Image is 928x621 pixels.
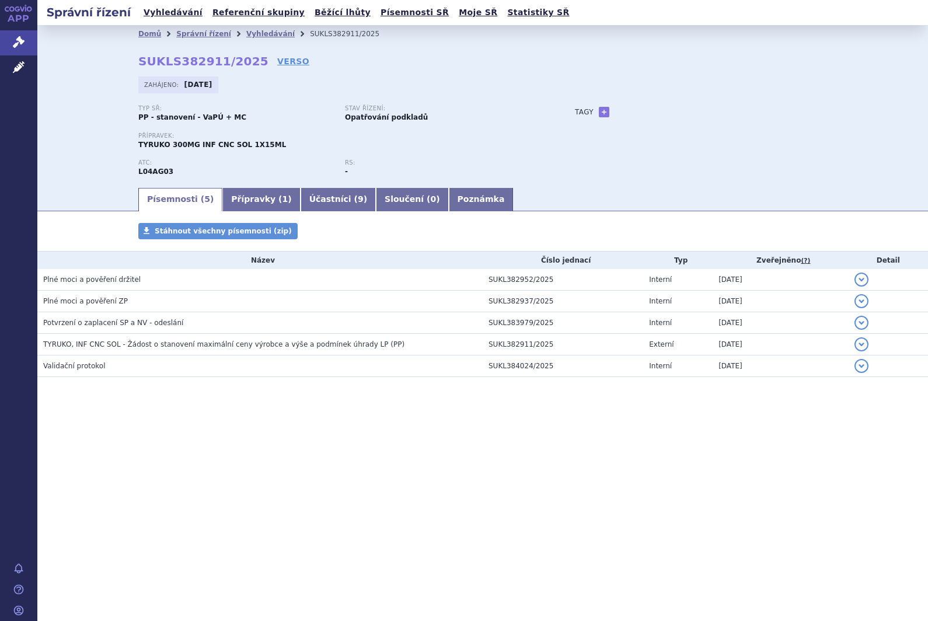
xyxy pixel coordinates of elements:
p: Stav řízení: [345,105,540,112]
a: Písemnosti SŘ [377,5,452,20]
a: Statistiky SŘ [504,5,573,20]
span: Interní [649,362,672,370]
span: Plné moci a pověření ZP [43,297,128,305]
a: Vyhledávání [246,30,295,38]
td: [DATE] [713,312,848,334]
a: VERSO [277,55,309,67]
button: detail [854,316,868,330]
strong: PP - stanovení - VaPÚ + MC [138,113,246,121]
a: + [599,107,609,117]
abbr: (?) [801,257,810,265]
button: detail [854,294,868,308]
th: Zveřejněno [713,252,848,269]
td: SUKL382937/2025 [483,291,643,312]
td: SUKL382952/2025 [483,269,643,291]
td: [DATE] [713,355,848,377]
a: Referenční skupiny [209,5,308,20]
button: detail [854,359,868,373]
a: Účastníci (9) [301,188,376,211]
button: detail [854,273,868,287]
span: Interní [649,319,672,327]
span: 5 [204,194,210,204]
a: Běžící lhůty [311,5,374,20]
p: Přípravek: [138,132,552,139]
th: Detail [849,252,928,269]
span: Interní [649,275,672,284]
span: TYRUKO 300MG INF CNC SOL 1X15ML [138,141,286,149]
a: Vyhledávání [140,5,206,20]
span: 9 [358,194,364,204]
a: Sloučení (0) [376,188,448,211]
span: Stáhnout všechny písemnosti (zip) [155,227,292,235]
td: SUKL384024/2025 [483,355,643,377]
a: Domů [138,30,161,38]
th: Typ [643,252,713,269]
span: Plné moci a pověření držitel [43,275,141,284]
strong: [DATE] [184,81,212,89]
td: [DATE] [713,291,848,312]
p: ATC: [138,159,333,166]
span: 0 [430,194,436,204]
span: Potvrzení o zaplacení SP a NV - odeslání [43,319,183,327]
span: Validační protokol [43,362,106,370]
span: TYRUKO, INF CNC SOL - Žádost o stanovení maximální ceny výrobce a výše a podmínek úhrady LP (PP) [43,340,404,348]
a: Moje SŘ [455,5,501,20]
th: Název [37,252,483,269]
td: [DATE] [713,269,848,291]
span: Zahájeno: [144,80,181,89]
a: Poznámka [449,188,514,211]
strong: NATALIZUMAB [138,168,173,176]
td: SUKL383979/2025 [483,312,643,334]
h2: Správní řízení [37,4,140,20]
strong: SUKLS382911/2025 [138,54,268,68]
li: SUKLS382911/2025 [310,25,395,43]
h3: Tagy [575,105,594,119]
strong: - [345,168,348,176]
span: Interní [649,297,672,305]
td: SUKL382911/2025 [483,334,643,355]
a: Přípravky (1) [222,188,300,211]
p: Typ SŘ: [138,105,333,112]
strong: Opatřování podkladů [345,113,428,121]
a: Stáhnout všechny písemnosti (zip) [138,223,298,239]
span: Externí [649,340,674,348]
td: [DATE] [713,334,848,355]
span: 1 [282,194,288,204]
a: Správní řízení [176,30,231,38]
th: Číslo jednací [483,252,643,269]
p: RS: [345,159,540,166]
a: Písemnosti (5) [138,188,222,211]
button: detail [854,337,868,351]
